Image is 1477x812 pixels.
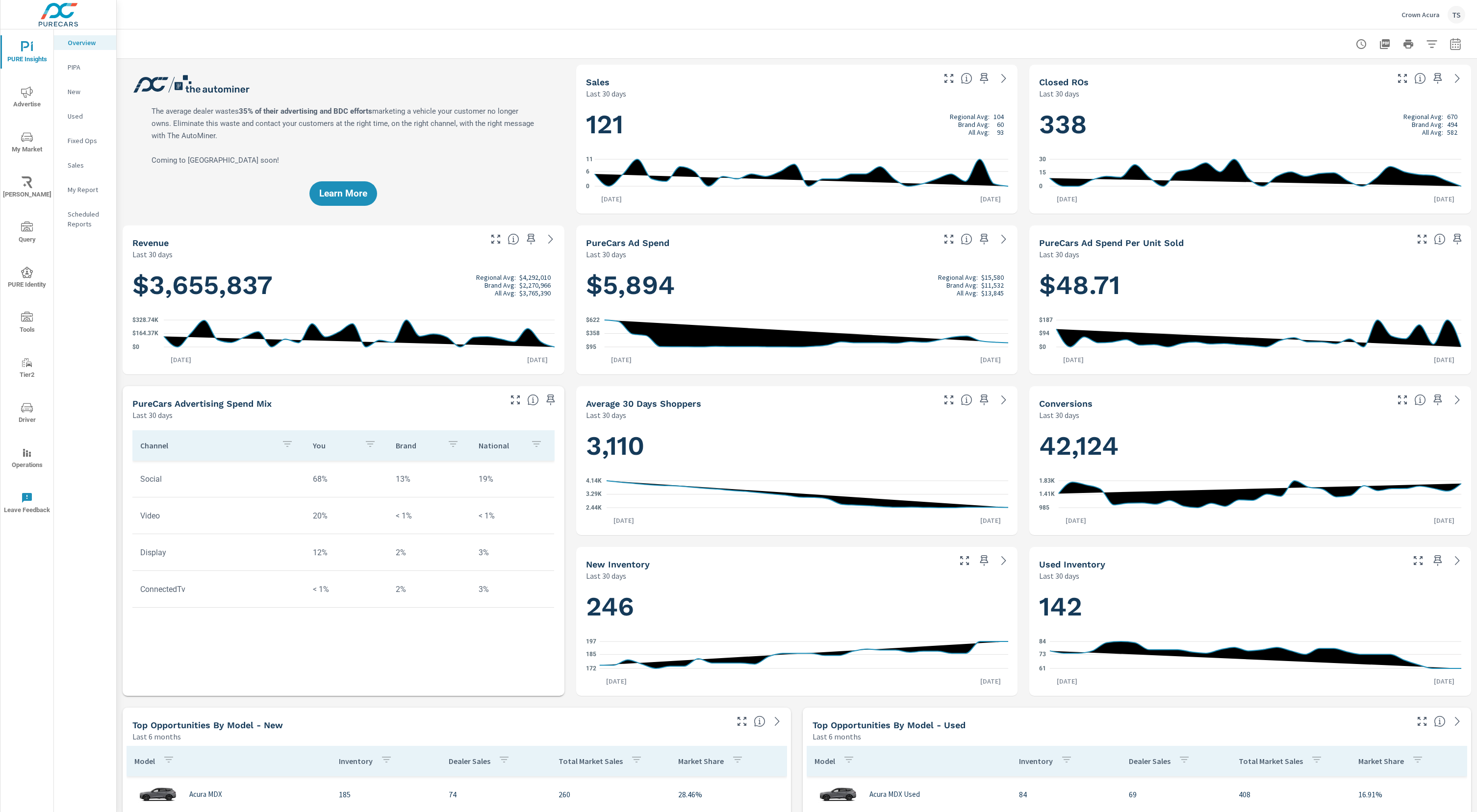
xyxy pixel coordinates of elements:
[1414,231,1430,247] button: Make Fullscreen
[1129,788,1223,800] p: 69
[1019,756,1053,766] p: Inventory
[132,330,158,337] text: $164.37K
[132,317,158,323] text: $328.74K
[586,665,596,672] text: 172
[586,398,701,409] h5: Average 30 Days Shoppers
[981,273,1004,281] p: $15,580
[586,108,1008,141] h1: 121
[1039,570,1079,582] p: Last 30 days
[586,570,626,582] p: Last 30 days
[586,269,1008,302] h1: $5,894
[519,289,551,297] p: $3,765,390
[1395,71,1410,86] button: Make Fullscreen
[508,392,523,408] button: Make Fullscreen
[678,756,724,766] p: Market Share
[54,182,116,197] div: My Report
[957,553,972,568] button: Make Fullscreen
[607,516,641,525] p: [DATE]
[132,238,169,248] h5: Revenue
[941,71,957,86] button: Make Fullscreen
[1446,34,1465,54] button: Select Date Range
[1447,121,1457,128] p: 494
[132,540,305,565] td: Display
[734,714,750,729] button: Make Fullscreen
[973,194,1008,204] p: [DATE]
[471,577,554,602] td: 3%
[586,491,602,498] text: 3.29K
[508,233,519,245] span: Total sales revenue over the selected date range. [Source: This data is sourced from the dealer’s...
[818,780,858,809] img: glamour
[586,590,1008,623] h1: 246
[1450,553,1465,568] a: See more details in report
[1239,756,1303,766] p: Total Market Sales
[996,392,1012,408] a: See more details in report
[1430,392,1446,408] span: Save this to your personalized report
[997,121,1004,128] p: 60
[54,109,116,123] div: Used
[1430,71,1446,86] span: Save this to your personalized report
[132,269,555,302] h1: $3,655,837
[1039,170,1046,176] text: 15
[941,392,957,408] button: Make Fullscreen
[961,233,972,245] span: Total cost of media for all PureCars channels for the selected dealership group over the selected...
[976,231,992,247] span: Save this to your personalized report
[68,209,108,229] p: Scheduled Reports
[586,477,602,484] text: 4.14K
[1450,71,1465,86] a: See more details in report
[586,238,669,248] h5: PureCars Ad Spend
[1375,34,1395,54] button: "Export Report to PDF"
[479,441,522,450] p: National
[1403,113,1443,121] p: Regional Avg:
[54,207,116,231] div: Scheduled Reports
[1039,429,1461,463] h1: 42,124
[1050,676,1084,686] p: [DATE]
[1427,516,1461,525] p: [DATE]
[305,467,388,492] td: 68%
[543,231,559,247] a: See more details in report
[1399,34,1418,54] button: Print Report
[586,317,600,323] text: $622
[976,553,992,568] span: Save this to your personalized report
[586,183,589,190] text: 0
[132,503,305,528] td: Video
[815,756,835,766] p: Model
[68,87,108,97] p: New
[586,77,610,87] h5: Sales
[132,731,181,742] p: Last 6 months
[484,281,516,289] p: Brand Avg:
[996,553,1012,568] a: See more details in report
[594,194,629,204] p: [DATE]
[164,355,198,365] p: [DATE]
[1039,248,1079,260] p: Last 30 days
[996,71,1012,86] a: See more details in report
[1019,788,1113,800] p: 84
[1430,553,1446,568] span: Save this to your personalized report
[1358,756,1404,766] p: Market Share
[586,168,589,175] text: 6
[1056,355,1091,365] p: [DATE]
[68,185,108,195] p: My Report
[1395,392,1410,408] button: Make Fullscreen
[1039,108,1461,141] h1: 338
[1039,665,1046,672] text: 61
[1358,788,1459,800] p: 16.91%
[1039,409,1079,421] p: Last 30 days
[488,231,504,247] button: Make Fullscreen
[132,398,272,409] h5: PureCars Advertising Spend Mix
[449,756,490,766] p: Dealer Sales
[678,788,779,800] p: 28.46%
[1447,113,1457,121] p: 670
[313,441,357,450] p: You
[523,231,539,247] span: Save this to your personalized report
[1422,34,1442,54] button: Apply Filters
[973,516,1008,525] p: [DATE]
[519,273,551,281] p: $4,292,010
[388,540,471,565] td: 2%
[68,62,108,72] p: PIPA
[132,344,139,350] text: $0
[54,35,116,50] div: Overview
[396,441,439,450] p: Brand
[1039,238,1184,248] h5: PureCars Ad Spend Per Unit Sold
[309,181,377,206] button: Learn More
[1239,788,1343,800] p: 408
